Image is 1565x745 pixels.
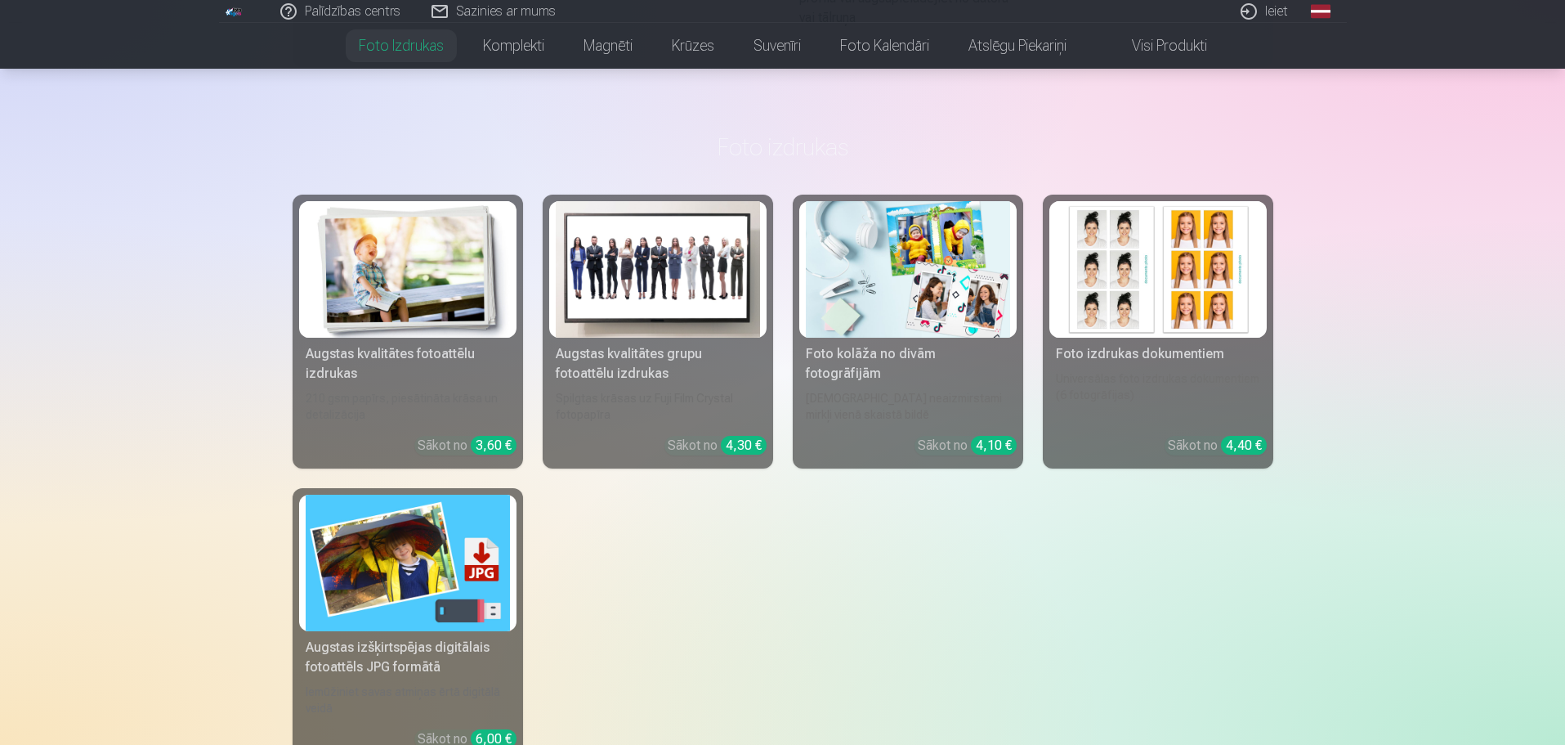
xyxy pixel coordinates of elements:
a: Augstas kvalitātes fotoattēlu izdrukasAugstas kvalitātes fotoattēlu izdrukas210 gsm papīrs, piesā... [293,195,523,469]
div: Iemūžiniet savas atmiņas ērtā digitālā veidā [299,684,516,716]
div: Augstas kvalitātes fotoattēlu izdrukas [299,344,516,384]
div: Sākot no [918,436,1017,456]
img: Augstas kvalitātes grupu fotoattēlu izdrukas [556,201,760,338]
div: [DEMOGRAPHIC_DATA] neaizmirstami mirkļi vienā skaistā bildē [799,390,1017,423]
div: 4,10 € [971,436,1017,455]
a: Foto kolāža no divām fotogrāfijāmFoto kolāža no divām fotogrāfijām[DEMOGRAPHIC_DATA] neaizmirstam... [793,195,1023,469]
a: Visi produkti [1086,23,1227,69]
a: Suvenīri [734,23,821,69]
a: Atslēgu piekariņi [949,23,1086,69]
div: Augstas kvalitātes grupu fotoattēlu izdrukas [549,344,767,384]
div: 4,40 € [1221,436,1267,455]
div: 3,60 € [471,436,516,455]
div: Sākot no [668,436,767,456]
div: 4,30 € [721,436,767,455]
img: Augstas izšķirtspējas digitālais fotoattēls JPG formātā [306,495,510,631]
a: Foto kalendāri [821,23,949,69]
a: Foto izdrukas [339,23,463,69]
a: Foto izdrukas dokumentiemFoto izdrukas dokumentiemUniversālas foto izdrukas dokumentiem (6 fotogr... [1043,195,1273,469]
div: Universālas foto izdrukas dokumentiem (6 fotogrāfijas) [1049,370,1267,423]
a: Krūzes [652,23,734,69]
div: Foto kolāža no divām fotogrāfijām [799,344,1017,384]
div: Sākot no [418,436,516,456]
img: Foto izdrukas dokumentiem [1056,201,1260,338]
div: Foto izdrukas dokumentiem [1049,344,1267,364]
div: Sākot no [1168,436,1267,456]
div: Spilgtas krāsas uz Fuji Film Crystal fotopapīra [549,390,767,423]
div: Augstas izšķirtspējas digitālais fotoattēls JPG formātā [299,638,516,677]
a: Komplekti [463,23,564,69]
a: Magnēti [564,23,652,69]
h3: Foto izdrukas [306,132,1260,162]
a: Augstas kvalitātes grupu fotoattēlu izdrukasAugstas kvalitātes grupu fotoattēlu izdrukasSpilgtas ... [543,195,773,469]
div: 210 gsm papīrs, piesātināta krāsa un detalizācija [299,390,516,423]
img: Augstas kvalitātes fotoattēlu izdrukas [306,201,510,338]
img: Foto kolāža no divām fotogrāfijām [806,201,1010,338]
img: /fa1 [226,7,244,16]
